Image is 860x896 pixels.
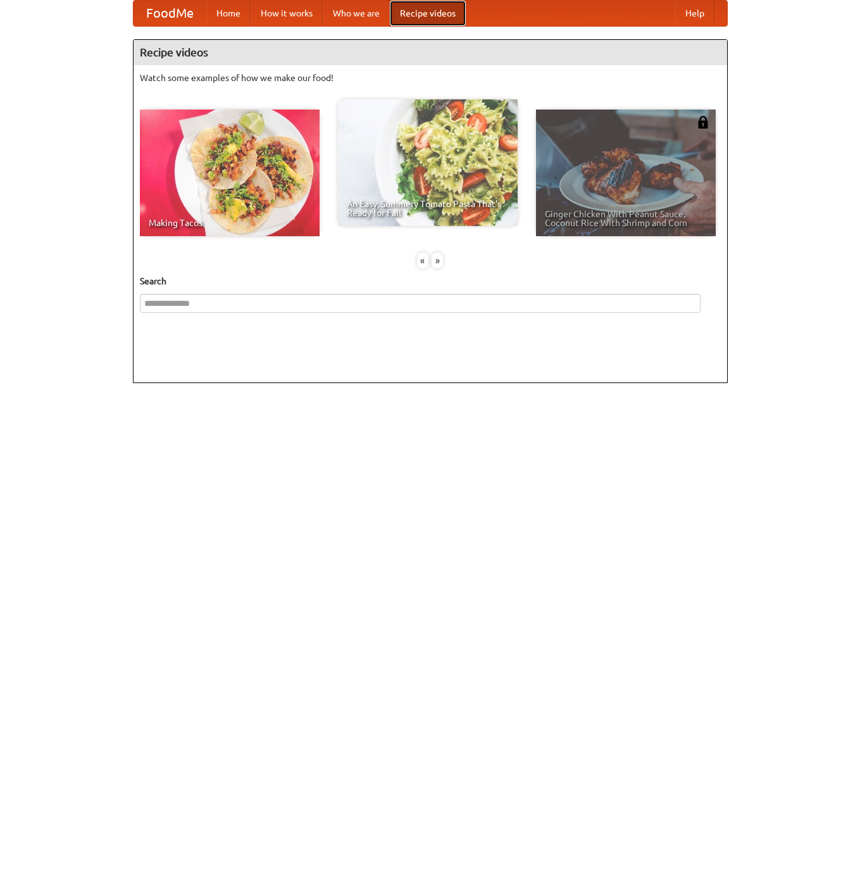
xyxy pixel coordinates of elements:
div: » [432,253,443,268]
h5: Search [140,275,721,287]
a: Recipe videos [390,1,466,26]
span: An Easy, Summery Tomato Pasta That's Ready for Fall [347,199,509,217]
a: Who we are [323,1,390,26]
img: 483408.png [697,116,709,129]
span: Making Tacos [149,218,311,227]
a: An Easy, Summery Tomato Pasta That's Ready for Fall [338,99,518,226]
a: Home [206,1,251,26]
a: Help [675,1,714,26]
a: How it works [251,1,323,26]
a: Making Tacos [140,110,320,236]
div: « [417,253,428,268]
a: FoodMe [134,1,206,26]
p: Watch some examples of how we make our food! [140,72,721,84]
h4: Recipe videos [134,40,727,65]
